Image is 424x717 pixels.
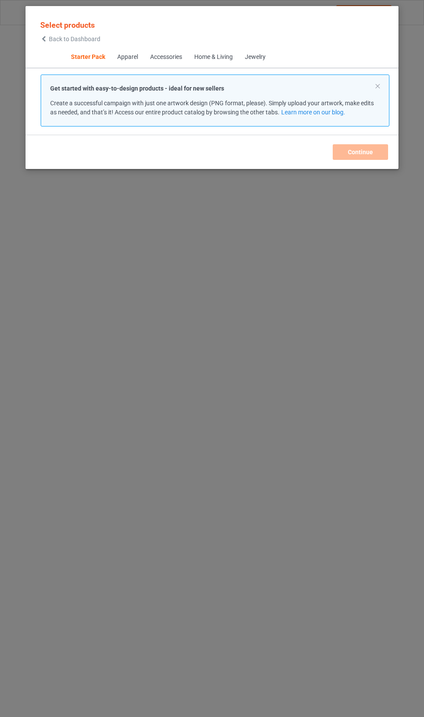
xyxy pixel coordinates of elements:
strong: Get started with easy-to-design products - ideal for new sellers [50,85,224,92]
div: Home & Living [194,53,232,62]
span: Select products [40,20,95,29]
div: Apparel [117,53,138,62]
a: Learn more on our blog. [281,109,345,116]
span: Back to Dashboard [49,36,100,42]
div: Jewelry [244,53,265,62]
span: Create a successful campaign with just one artwork design (PNG format, please). Simply upload you... [50,100,374,116]
div: Accessories [150,53,182,62]
span: Starter Pack [64,47,111,68]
